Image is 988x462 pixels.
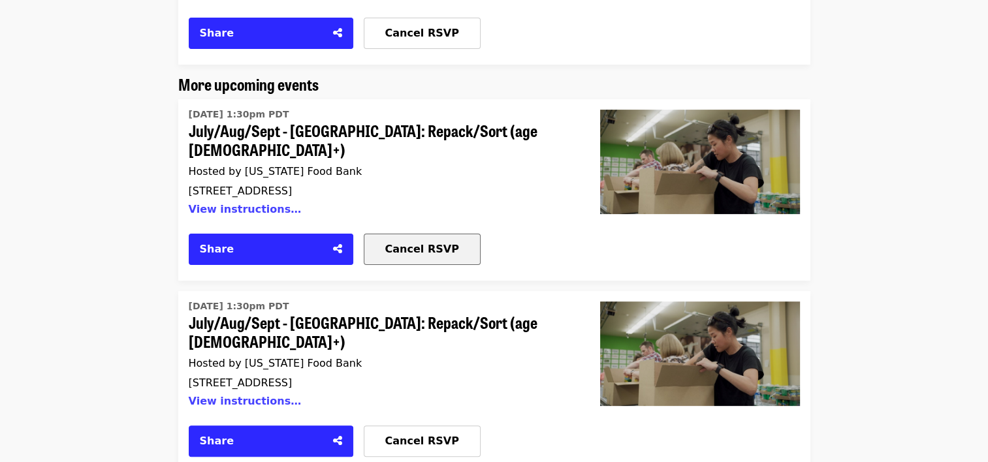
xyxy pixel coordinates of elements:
img: July/Aug/Sept - Portland: Repack/Sort (age 8+) [600,110,800,214]
div: [STREET_ADDRESS] [189,185,569,197]
span: Cancel RSVP [385,243,459,255]
time: [DATE] 1:30pm PDT [189,300,289,313]
button: View instructions… [189,203,302,215]
img: July/Aug/Sept - Portland: Repack/Sort (age 8+) [600,301,800,406]
span: Hosted by [US_STATE] Food Bank [189,165,362,177]
span: Cancel RSVP [385,435,459,447]
div: Share [200,25,325,41]
i: share-alt icon [333,435,342,447]
time: [DATE] 1:30pm PDT [189,108,289,121]
span: Cancel RSVP [385,27,459,39]
span: July/Aug/Sept - [GEOGRAPHIC_DATA]: Repack/Sort (age [DEMOGRAPHIC_DATA]+) [189,313,569,351]
button: View instructions… [189,395,302,407]
button: Share [189,234,353,265]
a: July/Aug/Sept - Portland: Repack/Sort (age 8+) [590,99,810,281]
span: More upcoming events [178,72,319,95]
i: share-alt icon [333,243,342,255]
div: Share [200,241,325,257]
button: Cancel RSVP [364,234,481,265]
div: Share [200,433,325,449]
i: share-alt icon [333,27,342,39]
button: Share [189,18,353,49]
span: July/Aug/Sept - [GEOGRAPHIC_DATA]: Repack/Sort (age [DEMOGRAPHIC_DATA]+) [189,121,569,159]
button: Cancel RSVP [364,425,481,457]
div: [STREET_ADDRESS] [189,377,569,389]
a: July/Aug/Sept - Portland: Repack/Sort (age 8+) [189,104,569,223]
a: July/Aug/Sept - Portland: Repack/Sort (age 8+) [189,296,569,415]
span: Hosted by [US_STATE] Food Bank [189,357,362,369]
button: Cancel RSVP [364,18,481,49]
button: Share [189,425,353,457]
